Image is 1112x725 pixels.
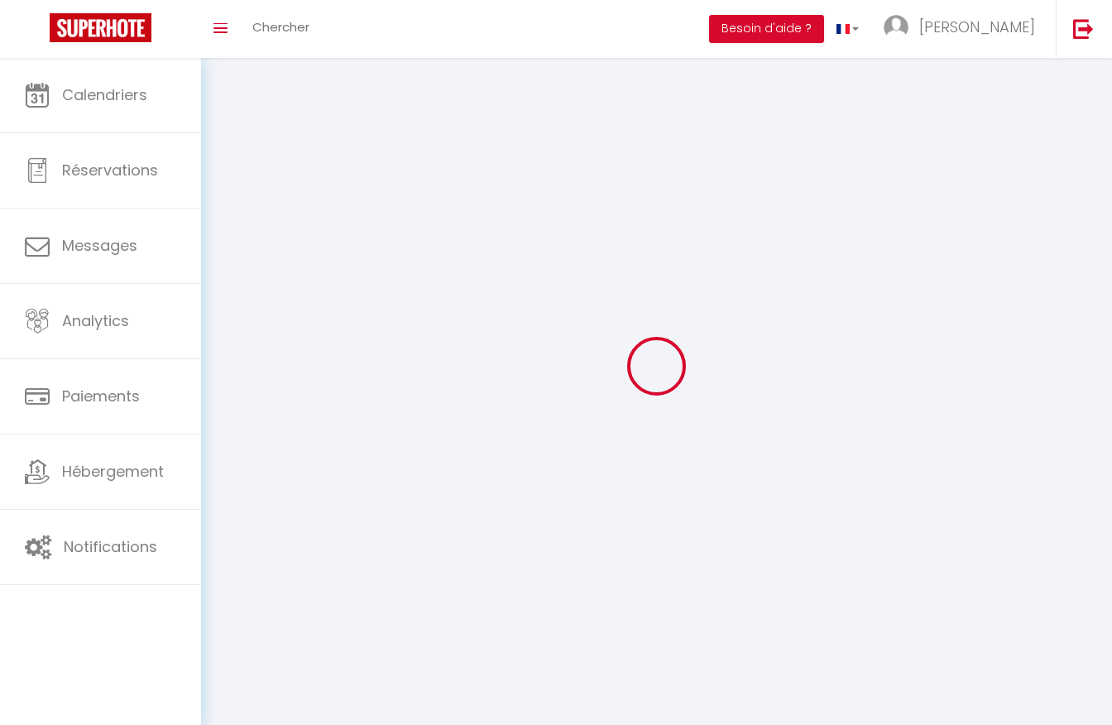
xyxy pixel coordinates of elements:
span: Hébergement [62,461,164,482]
img: Super Booking [50,13,151,42]
img: logout [1073,18,1094,39]
span: Notifications [64,536,157,557]
span: Calendriers [62,84,147,105]
button: Besoin d'aide ? [709,15,824,43]
span: [PERSON_NAME] [919,17,1035,37]
img: ... [884,15,908,40]
span: Paiements [62,386,140,406]
span: Messages [62,235,137,256]
span: Analytics [62,310,129,331]
span: Chercher [252,18,309,36]
span: Réservations [62,160,158,180]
